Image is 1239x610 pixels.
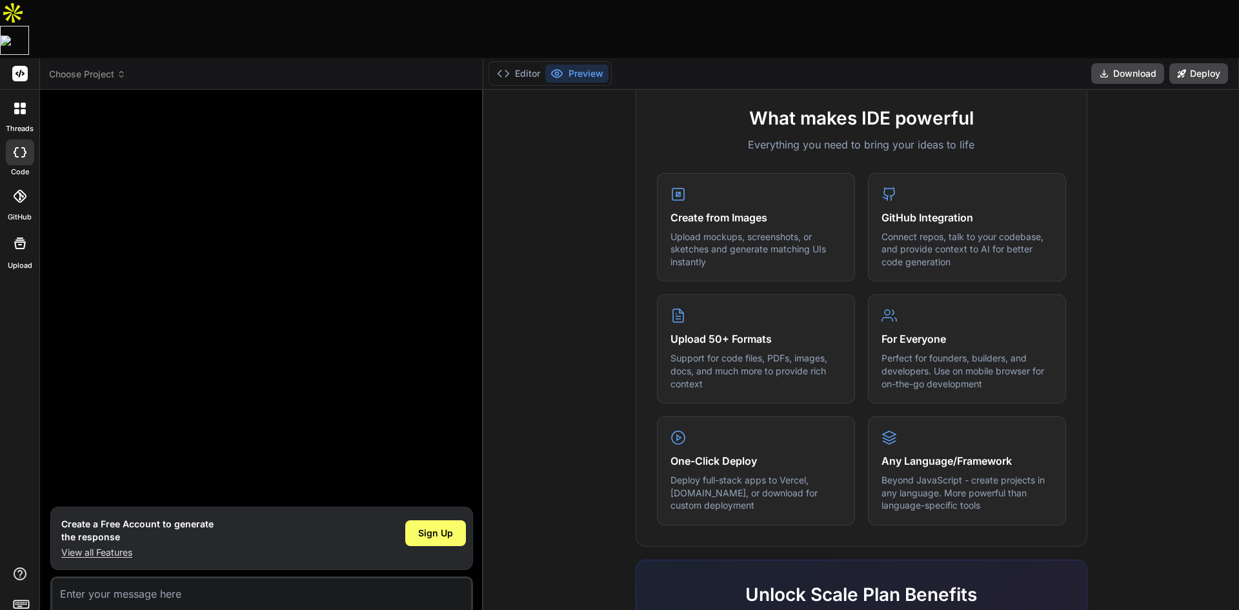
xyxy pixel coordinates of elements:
label: GitHub [8,212,32,223]
span: Sign Up [418,527,453,540]
p: View all Features [61,546,214,559]
label: Upload [8,260,32,271]
button: Deploy [1169,63,1228,84]
label: code [11,167,29,178]
h4: Upload 50+ Formats [670,331,841,347]
h4: For Everyone [881,331,1053,347]
h2: What makes IDE powerful [657,105,1066,132]
h4: One-Click Deploy [670,453,841,469]
h1: Create a Free Account to generate the response [61,518,214,544]
p: Connect repos, talk to your codebase, and provide context to AI for better code generation [881,230,1053,269]
p: Beyond JavaScript - create projects in any language. More powerful than language-specific tools [881,474,1053,512]
h2: Unlock Scale Plan Benefits [657,581,1066,608]
p: Perfect for founders, builders, and developers. Use on mobile browser for on-the-go development [881,352,1053,390]
h4: GitHub Integration [881,210,1053,225]
h4: Create from Images [670,210,841,225]
button: Download [1091,63,1164,84]
p: Support for code files, PDFs, images, docs, and much more to provide rich context [670,352,841,390]
p: Everything you need to bring your ideas to life [657,137,1066,152]
button: Preview [545,65,609,83]
button: Editor [492,65,545,83]
label: threads [6,123,34,134]
h4: Any Language/Framework [881,453,1053,469]
span: Choose Project [49,68,126,81]
p: Deploy full-stack apps to Vercel, [DOMAIN_NAME], or download for custom deployment [670,474,841,512]
p: Upload mockups, screenshots, or sketches and generate matching UIs instantly [670,230,841,269]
